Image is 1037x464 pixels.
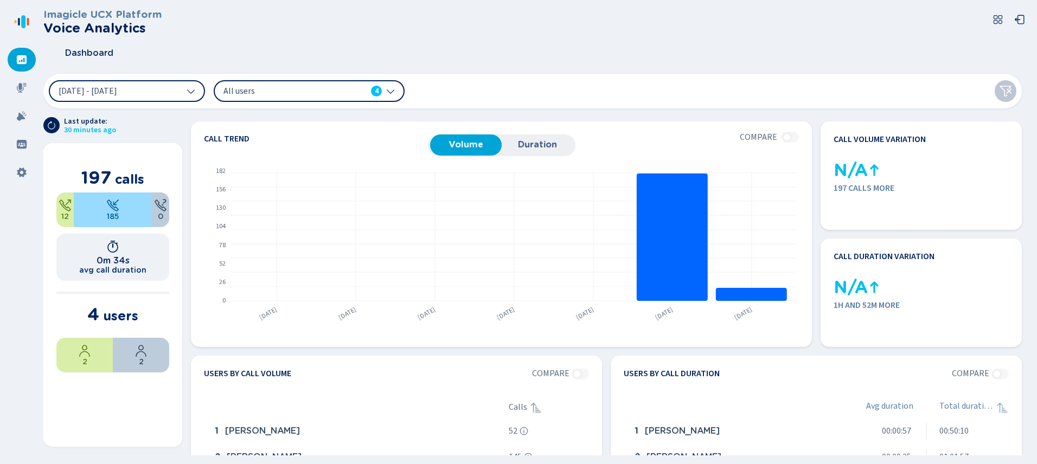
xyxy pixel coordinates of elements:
[139,357,144,366] span: 2
[56,192,74,227] div: 6.09%
[834,252,934,261] h4: Call duration variation
[939,401,1009,414] div: Total duration
[868,164,881,177] svg: kpi-up
[532,369,569,378] span: Compare
[996,401,1009,414] svg: sortAscending
[939,452,969,462] span: 01:01:57
[733,305,754,322] text: [DATE]
[375,86,379,96] span: 4
[82,357,87,366] span: 2
[868,281,881,294] svg: kpi-up
[158,212,163,221] span: 0
[939,401,994,414] span: Total duration
[210,421,504,442] div: Elizabeth Miller
[509,402,527,412] span: Calls
[187,87,195,95] svg: chevron-down
[834,162,851,179] div: 0 calls in the previous period, impossible to calculate the % variation
[624,369,720,379] h4: Users by call duration
[64,126,116,134] span: 30 minutes ago
[8,104,36,128] div: Alarms
[59,199,72,212] svg: telephone-outbound
[939,426,969,436] span: 00:50:10
[78,344,91,357] svg: user-profile
[215,426,219,436] span: 1
[630,421,840,442] div: Elizabeth Miller
[507,140,568,150] span: Duration
[222,296,226,305] text: 0
[995,80,1016,102] button: Clear filters
[495,305,516,322] text: [DATE]
[61,212,69,221] span: 12
[520,427,528,435] svg: info-circle
[113,338,169,372] div: 50%
[509,426,517,436] span: 52
[227,452,302,462] span: [PERSON_NAME]
[529,401,542,414] svg: sortAscending
[47,121,56,130] svg: arrow-clockwise
[337,305,358,322] text: [DATE]
[16,82,27,93] svg: mic-fill
[635,452,640,462] span: 2
[103,308,138,324] span: users
[386,87,395,95] svg: chevron-down
[8,76,36,100] div: Recordings
[216,166,226,176] text: 182
[87,304,99,325] span: 4
[258,305,279,322] text: [DATE]
[574,305,596,322] text: [DATE]
[106,240,119,253] svg: timer
[834,279,851,296] div: 0 calls in the previous period, impossible to calculate the % variation
[8,132,36,156] div: Groups
[416,305,437,322] text: [DATE]
[59,87,117,95] span: [DATE] - [DATE]
[79,266,146,274] h2: avg call duration
[882,452,911,462] span: 00:00:25
[834,300,1009,310] span: 1h and 52m more
[1014,14,1025,25] svg: box-arrow-left
[74,192,152,227] div: 93.91%
[834,134,926,144] h4: Call volume variation
[97,255,130,266] h1: 0m 34s
[64,117,116,126] span: Last update:
[529,401,542,414] div: Sorted ascending, click to sort descending
[646,452,721,462] span: [PERSON_NAME]
[56,338,113,372] div: 50%
[532,369,589,379] section: No data for 12 Sep 2025 - 18 Sep 2025
[215,452,220,462] span: 2
[216,203,226,212] text: 130
[834,183,1009,193] span: 197 calls more
[996,401,1009,414] div: Sorted ascending, click to sort descending
[219,241,226,250] text: 78
[635,426,638,436] span: 1
[16,139,27,150] svg: groups-filled
[952,369,1009,379] section: No data for 12 Sep 2025 - 18 Sep 2025
[740,132,777,142] span: Compare
[952,369,989,378] span: Compare
[107,212,119,221] span: 185
[216,222,226,231] text: 104
[106,199,119,212] svg: telephone-inbound
[219,259,226,268] text: 52
[65,48,113,58] span: Dashboard
[43,9,162,21] h3: Imagicle UCX Platform
[436,140,496,150] span: Volume
[645,426,720,436] span: [PERSON_NAME]
[882,426,911,436] span: 00:00:57
[43,21,162,36] h2: Voice Analytics
[225,426,300,436] span: [PERSON_NAME]
[430,134,502,155] button: Volume
[502,134,573,155] button: Duration
[834,278,868,298] span: N/A
[154,199,167,212] svg: unknown-call
[216,185,226,194] text: 156
[999,85,1012,98] svg: funnel-disabled
[654,305,675,322] text: [DATE]
[204,134,428,143] h4: Call trend
[115,171,144,187] span: calls
[524,453,533,461] svg: info-circle
[204,369,291,379] h4: Users by call volume
[866,401,913,414] span: Avg duration
[152,192,169,227] div: 0%
[223,85,348,97] span: All users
